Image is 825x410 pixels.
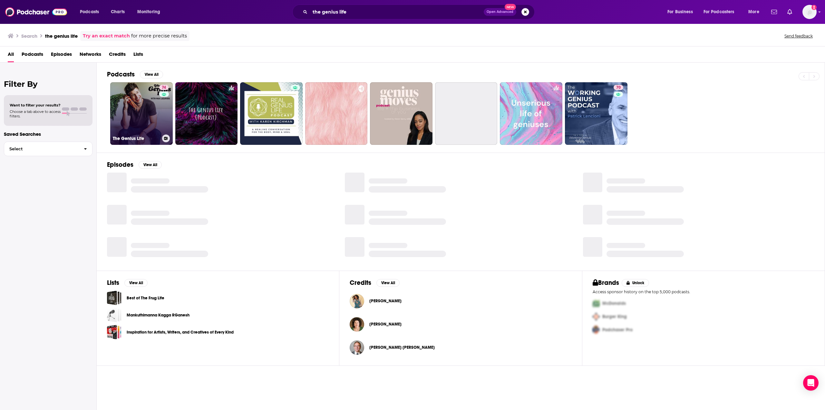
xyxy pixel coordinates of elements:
[137,7,160,16] span: Monitoring
[602,327,633,333] span: Podchaser Pro
[811,5,817,10] svg: Add a profile image
[310,7,484,17] input: Search podcasts, credits, & more...
[350,291,571,311] button: Ebony PettyEbony Petty
[107,279,148,287] a: ListsView All
[484,8,516,16] button: Open AdvancedNew
[565,82,627,145] a: 70
[369,345,435,350] a: John Harrison Nichols
[590,323,602,336] img: Third Pro Logo
[107,325,121,339] a: Inspiration for Artists, Writers, and Creatives of Every Kind
[4,131,92,137] p: Saved Searches
[51,49,72,62] a: Episodes
[350,294,364,308] img: Ebony Petty
[139,161,162,169] button: View All
[80,7,99,16] span: Podcasts
[369,345,435,350] span: [PERSON_NAME] [PERSON_NAME]
[803,375,819,391] div: Open Intercom Messenger
[350,279,371,287] h2: Credits
[127,329,234,336] a: Inspiration for Artists, Writers, and Creatives of Every Kind
[376,279,400,287] button: View All
[21,33,37,39] h3: Search
[45,33,78,39] h3: the genius life
[667,7,693,16] span: For Business
[4,147,79,151] span: Select
[107,291,121,305] a: Best of The Frug Life
[133,7,169,17] button: open menu
[131,32,187,40] span: for more precise results
[107,279,119,287] h2: Lists
[590,310,602,323] img: Second Pro Logo
[107,70,163,78] a: PodcastsView All
[107,161,162,169] a: EpisodesView All
[111,7,125,16] span: Charts
[140,71,163,78] button: View All
[369,322,402,327] span: [PERSON_NAME]
[124,279,148,287] button: View All
[10,103,61,107] span: Want to filter your results?
[109,49,126,62] a: Credits
[350,317,364,332] img: Gail Saltz
[80,49,101,62] a: Networks
[593,279,619,287] h2: Brands
[369,298,402,304] a: Ebony Petty
[5,6,67,18] img: Podchaser - Follow, Share and Rate Podcasts
[350,279,400,287] a: CreditsView All
[769,6,780,17] a: Show notifications dropdown
[487,10,513,14] span: Open Advanced
[782,33,815,39] button: Send feedback
[369,298,402,304] span: [PERSON_NAME]
[75,7,107,17] button: open menu
[159,85,169,90] a: 74
[4,79,92,89] h2: Filter By
[744,7,767,17] button: open menu
[22,49,43,62] a: Podcasts
[505,4,516,10] span: New
[107,308,121,322] a: Mankuthimanna Kagga RGanesh
[369,322,402,327] a: Gail Saltz
[162,85,166,91] span: 74
[602,301,626,306] span: McDonalds
[785,6,795,17] a: Show notifications dropdown
[593,289,814,294] p: Access sponsor history on the top 5,000 podcasts.
[127,295,164,302] a: Best of The Frug Life
[83,32,130,40] a: Try an exact match
[127,312,189,319] a: Mankuthimanna Kagga RGanesh
[602,314,627,319] span: Burger King
[802,5,817,19] img: User Profile
[350,337,571,358] button: John Harrison NicholsJohn Harrison Nichols
[699,7,744,17] button: open menu
[802,5,817,19] span: Logged in as Ashley_Beenen
[350,340,364,355] img: John Harrison Nichols
[107,161,133,169] h2: Episodes
[802,5,817,19] button: Show profile menu
[133,49,143,62] a: Lists
[110,82,173,145] a: 74The Genius Life
[614,85,623,90] a: 70
[10,109,61,118] span: Choose a tab above to access filters.
[748,7,759,16] span: More
[298,5,541,19] div: Search podcasts, credits, & more...
[616,85,621,91] span: 70
[107,70,135,78] h2: Podcasts
[663,7,701,17] button: open menu
[590,297,602,310] img: First Pro Logo
[350,314,571,335] button: Gail SaltzGail Saltz
[704,7,734,16] span: For Podcasters
[107,7,129,17] a: Charts
[622,279,649,287] button: Unlock
[113,136,160,141] h3: The Genius Life
[8,49,14,62] a: All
